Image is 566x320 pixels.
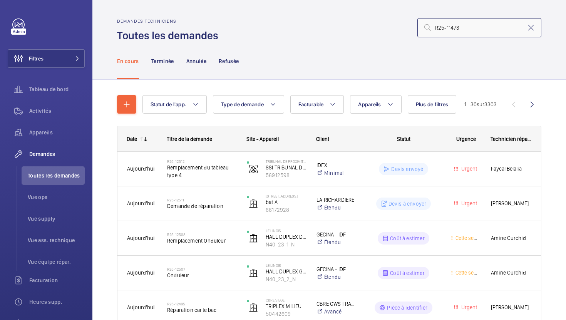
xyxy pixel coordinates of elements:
[290,95,344,114] button: Facturable
[167,164,237,179] span: Remplacement du tableau type 4
[316,204,356,211] a: Étendu
[266,275,306,283] p: N40_23_2_N
[29,150,85,158] span: Demandes
[388,200,427,208] p: Devis à envoyer
[460,166,477,172] span: Urgent
[408,95,457,114] button: Plus de filtres
[142,95,207,114] button: Statut de l'app.
[29,298,85,306] span: Heures supp.
[127,136,137,142] div: Date
[167,136,212,142] span: Titre de la demande
[249,199,258,208] img: elevator.svg
[417,18,541,37] input: Chercher par numéro demande ou de devis
[491,199,531,208] span: [PERSON_NAME]
[167,237,237,245] span: Remplacement Onduleur
[167,271,237,279] span: Onduleur
[167,267,237,271] h2: R25-12507
[127,235,155,241] span: Aujourd'hui
[358,101,381,107] span: Appareils
[266,159,306,164] p: Tribunal de Proximité de Lagny
[28,193,85,201] span: Vue ops
[167,198,237,202] h2: R25-12511
[460,200,477,206] span: Urgent
[29,276,85,284] span: Facturation
[391,165,423,173] p: Devis envoyé
[29,55,44,62] span: Filtres
[316,308,356,315] a: Avancé
[246,136,279,142] span: Site - Appareil
[167,232,237,237] h2: R25-12508
[167,306,237,314] span: Réparation carte bac
[28,172,85,179] span: Toutes les demandes
[8,49,85,68] button: Filtres
[29,129,85,136] span: Appareils
[219,57,239,65] p: Refusée
[454,270,488,276] span: Cette semaine
[249,303,258,312] img: elevator.svg
[387,304,427,312] p: Pièce à identifier
[266,263,306,268] p: Le Linois
[316,136,329,142] span: Client
[491,234,531,243] span: Amine Ourchid
[127,270,155,276] span: Aujourd'hui
[397,136,410,142] span: Statut
[249,234,258,243] img: elevator.svg
[266,310,306,318] p: 50442609
[186,57,206,65] p: Annulée
[266,171,306,179] p: 56912598
[167,159,237,164] h2: R25-12512
[28,258,85,266] span: Vue équipe répar.
[266,228,306,233] p: Le Linois
[454,235,488,241] span: Cette semaine
[316,300,356,308] p: CBRE GWS FRANCE
[29,85,85,93] span: Tableau de bord
[316,265,356,273] p: GECINA - IDF
[491,268,531,277] span: Amine Ourchid
[266,298,306,302] p: CBRE SIEGE
[249,164,258,174] img: fire_alarm.svg
[127,304,155,310] span: Aujourd'hui
[28,236,85,244] span: Vue ass. technique
[151,57,174,65] p: Terminée
[316,238,356,246] a: Étendu
[117,28,223,43] h1: Toutes les demandes
[491,136,532,142] span: Technicien réparateur
[28,215,85,223] span: Vue supply
[249,268,258,278] img: elevator.svg
[390,235,425,242] p: Coût à estimer
[316,273,356,281] a: Étendu
[117,57,139,65] p: En cours
[316,231,356,238] p: GECINA - IDF
[117,18,223,24] h2: Demandes techniciens
[127,166,155,172] span: Aujourd'hui
[266,206,306,214] p: 66172928
[464,102,497,107] span: 1 - 30 3303
[460,304,477,310] span: Urgent
[266,198,306,206] p: bat A
[491,164,531,173] span: Faycal Belalia
[456,136,476,142] span: Urgence
[127,200,155,206] span: Aujourd'hui
[390,269,425,277] p: Coût à estimer
[266,164,306,171] p: SSI TRIBUNAL DE PROXIMITE DE LAGNY
[350,95,401,114] button: Appareils
[213,95,284,114] button: Type de demande
[266,194,306,198] p: [STREET_ADDRESS]
[221,101,264,107] span: Type de demande
[298,101,324,107] span: Facturable
[266,233,306,241] p: HALL DUPLEX DROITE
[266,302,306,310] p: TRIPLEX MILIEU
[151,101,186,107] span: Statut de l'app.
[266,241,306,248] p: N40_23_1_N
[316,169,356,177] a: Minimal
[477,101,484,107] span: sur
[316,196,356,204] p: LA RICHARDIERE
[167,202,237,210] span: Demande de réparation
[491,303,531,312] span: [PERSON_NAME]
[416,101,449,107] span: Plus de filtres
[316,161,356,169] p: IDEX
[266,268,306,275] p: HALL DUPLEX GAUCHE
[167,302,237,306] h2: R25-12495
[29,107,85,115] span: Activités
